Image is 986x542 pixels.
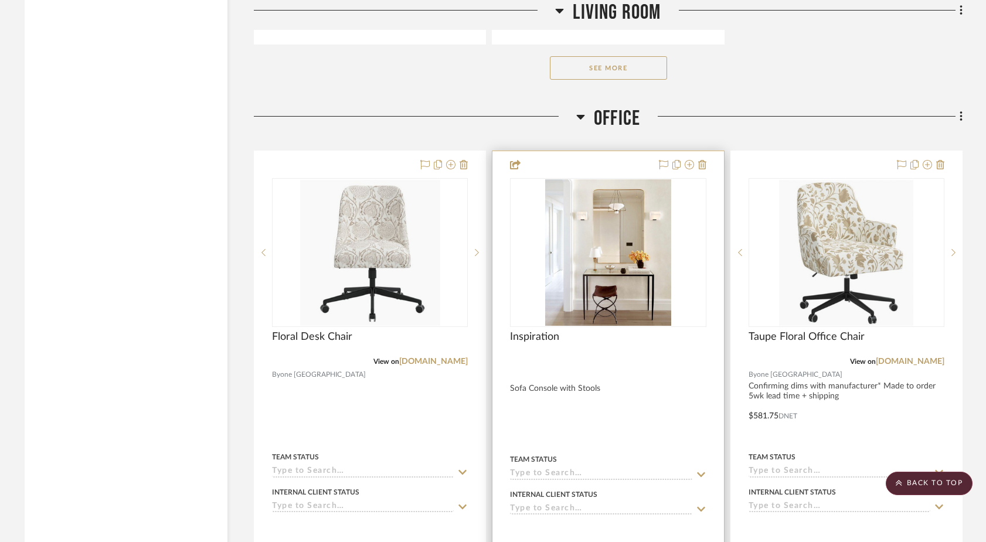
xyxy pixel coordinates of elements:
input: Type to Search… [510,469,692,480]
a: [DOMAIN_NAME] [399,357,468,366]
div: Team Status [272,452,319,462]
span: one [GEOGRAPHIC_DATA] [280,369,366,380]
span: View on [850,358,876,365]
span: View on [373,358,399,365]
div: Internal Client Status [749,487,836,497]
div: Internal Client Status [272,487,359,497]
div: 0 [511,179,705,326]
span: By [749,369,757,380]
span: Office [594,106,640,131]
input: Type to Search… [272,466,454,478]
input: Type to Search… [749,466,930,478]
span: one [GEOGRAPHIC_DATA] [757,369,842,380]
div: Team Status [510,454,557,465]
scroll-to-top-button: BACK TO TOP [886,472,973,495]
span: By [272,369,280,380]
input: Type to Search… [272,502,454,513]
img: Inspiration [545,179,671,326]
a: [DOMAIN_NAME] [876,357,944,366]
span: Taupe Floral Office Chair [749,330,865,343]
img: Taupe Floral Office Chair [779,179,913,326]
span: Inspiration [510,330,559,343]
input: Type to Search… [510,504,692,515]
input: Type to Search… [749,502,930,513]
div: Team Status [749,452,795,462]
button: See More [550,56,667,80]
span: Floral Desk Chair [272,330,352,343]
img: Floral Desk Chair [300,179,440,326]
div: Internal Client Status [510,489,597,500]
